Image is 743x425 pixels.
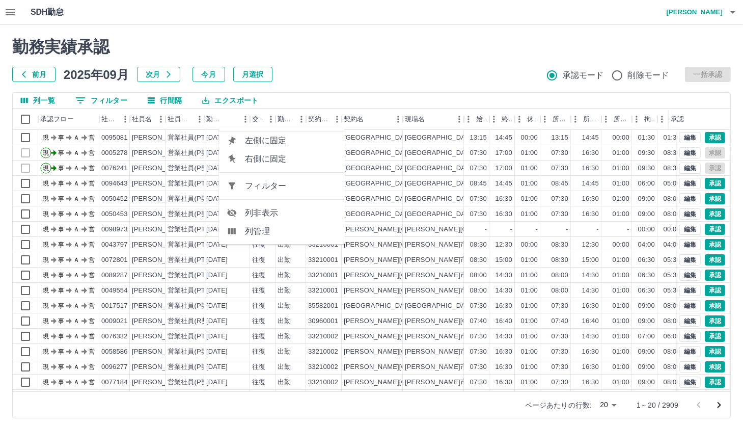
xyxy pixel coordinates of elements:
[276,109,306,130] div: 勤務区分
[38,109,99,130] div: 承認フロー
[73,256,79,263] text: Ａ
[43,256,49,263] text: 現
[644,109,655,130] div: 拘束
[64,67,129,82] h5: 2025年09月
[168,194,217,204] div: 営業社員(P契約)
[58,165,64,172] text: 事
[168,109,192,130] div: 社員区分
[582,194,599,204] div: 16:30
[521,255,538,265] div: 01:00
[132,286,187,296] div: [PERSON_NAME]
[552,133,568,143] div: 13:15
[664,240,680,250] div: 04:00
[496,194,512,204] div: 16:30
[521,286,538,296] div: 01:00
[664,164,680,173] div: 08:30
[705,346,725,357] button: 承認
[43,241,49,248] text: 現
[552,148,568,158] div: 07:30
[43,226,49,233] text: 現
[278,255,291,265] div: 出勤
[536,225,538,234] div: -
[43,180,49,187] text: 現
[563,69,604,82] span: 承認モード
[582,286,599,296] div: 14:30
[502,109,513,130] div: 終業
[308,240,338,250] div: 33210001
[613,179,629,189] div: 01:00
[679,361,701,373] button: 編集
[132,225,187,234] div: [PERSON_NAME]
[679,163,701,174] button: 編集
[43,149,49,156] text: 現
[245,153,337,165] span: 右側に固定
[485,225,487,234] div: -
[613,148,629,158] div: 01:00
[613,255,629,265] div: 01:00
[166,109,204,130] div: 社員区分
[344,133,414,143] div: [GEOGRAPHIC_DATA]
[344,164,414,173] div: [GEOGRAPHIC_DATA]
[470,194,487,204] div: 07:30
[521,194,538,204] div: 01:00
[89,134,95,141] text: 営
[521,271,538,280] div: 01:00
[132,240,187,250] div: [PERSON_NAME]
[168,271,221,280] div: 営業社員(PT契約)
[671,109,684,130] div: 承認
[496,255,512,265] div: 15:00
[679,132,701,143] button: 編集
[510,225,512,234] div: -
[664,194,680,204] div: 08:00
[705,315,725,327] button: 承認
[705,300,725,311] button: 承認
[552,286,568,296] div: 08:00
[405,164,591,173] div: [GEOGRAPHIC_DATA]立[PERSON_NAME]小学校給食調理場
[705,178,725,189] button: 承認
[278,240,291,250] div: 出勤
[405,133,591,143] div: [GEOGRAPHIC_DATA]立[PERSON_NAME]小学校給食調理場
[679,178,701,189] button: 編集
[596,397,620,412] div: 20
[344,271,470,280] div: [PERSON_NAME][GEOGRAPHIC_DATA]
[132,194,187,204] div: [PERSON_NAME]
[496,209,512,219] div: 16:30
[344,255,470,265] div: [PERSON_NAME][GEOGRAPHIC_DATA]
[664,271,680,280] div: 05:30
[206,164,228,173] div: [DATE]
[67,93,135,108] button: フィルター表示
[679,239,701,250] button: 編集
[250,109,276,130] div: 交通費
[679,270,701,281] button: 編集
[405,255,527,265] div: [PERSON_NAME]市学校給食共同調理場
[527,109,538,130] div: 休憩
[679,254,701,265] button: 編集
[137,67,180,82] button: 次月
[521,179,538,189] div: 01:00
[521,240,538,250] div: 00:00
[263,112,279,127] button: メニュー
[101,271,128,280] div: 0089287
[73,210,79,218] text: Ａ
[168,148,217,158] div: 営業社員(P契約)
[89,241,95,248] text: 営
[664,209,680,219] div: 08:00
[470,133,487,143] div: 13:15
[496,164,512,173] div: 17:00
[552,271,568,280] div: 08:00
[308,109,329,130] div: 契約コード
[132,148,187,158] div: [PERSON_NAME]
[496,240,512,250] div: 12:30
[470,255,487,265] div: 08:30
[101,255,128,265] div: 0072801
[344,194,414,204] div: [GEOGRAPHIC_DATA]
[101,133,128,143] div: 0095081
[583,109,599,130] div: 所定終業
[89,195,95,202] text: 営
[89,272,95,279] text: 営
[705,254,725,265] button: 承認
[132,209,187,219] div: [PERSON_NAME]
[679,315,701,327] button: 編集
[470,148,487,158] div: 07:30
[245,180,337,192] span: フィルター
